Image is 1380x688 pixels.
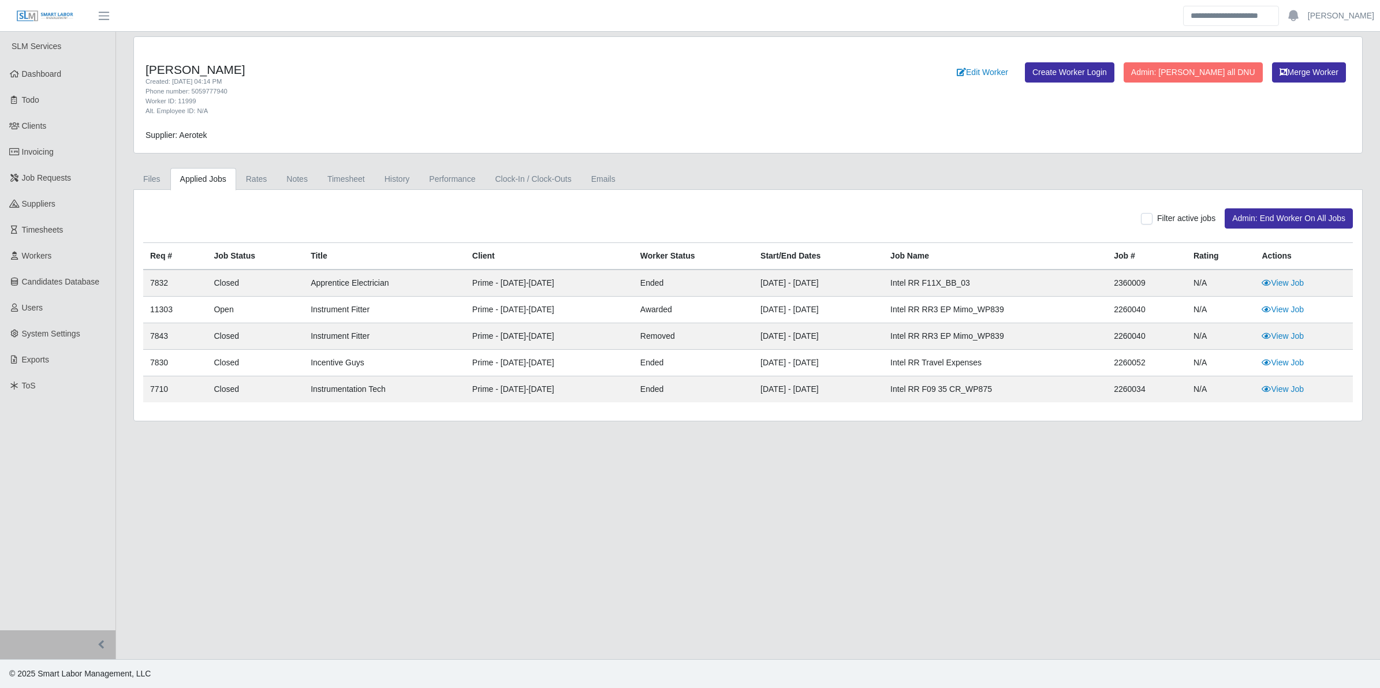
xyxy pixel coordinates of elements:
span: SLM Services [12,42,61,51]
button: Admin: [PERSON_NAME] all DNU [1124,62,1263,83]
a: Applied Jobs [170,168,236,190]
td: Intel RR Travel Expenses [883,350,1107,376]
th: Req # [143,243,207,270]
a: View Job [1262,278,1304,287]
span: Clients [22,121,47,130]
td: Prime - [DATE]-[DATE] [465,297,633,323]
a: Timesheet [318,168,375,190]
td: Prime - [DATE]-[DATE] [465,350,633,376]
a: Files [133,168,170,190]
td: 2360009 [1107,270,1187,297]
a: View Job [1262,384,1304,394]
th: Rating [1187,243,1255,270]
td: N/A [1187,270,1255,297]
span: Job Requests [22,173,72,182]
td: 7843 [143,323,207,350]
a: Emails [581,168,625,190]
a: View Job [1262,305,1304,314]
span: Invoicing [22,147,54,156]
h4: [PERSON_NAME] [146,62,841,77]
td: 2260052 [1107,350,1187,376]
td: Closed [207,323,304,350]
td: Intel RR RR3 EP Mimo_WP839 [883,297,1107,323]
a: Edit Worker [949,62,1016,83]
td: Instrument Fitter [304,323,465,350]
td: 7710 [143,376,207,403]
span: Candidates Database [22,277,100,286]
td: removed [633,323,754,350]
td: Closed [207,350,304,376]
img: SLM Logo [16,10,74,23]
td: N/A [1187,350,1255,376]
span: Exports [22,355,49,364]
td: ended [633,350,754,376]
td: Closed [207,270,304,297]
span: © 2025 Smart Labor Management, LLC [9,669,151,678]
a: History [375,168,420,190]
span: System Settings [22,329,80,338]
td: 2260034 [1107,376,1187,403]
td: 2260040 [1107,323,1187,350]
span: Timesheets [22,225,64,234]
td: Instrumentation Tech [304,376,465,403]
a: Create Worker Login [1025,62,1114,83]
a: Notes [277,168,318,190]
td: 11303 [143,297,207,323]
td: [DATE] - [DATE] [754,376,883,403]
td: [DATE] - [DATE] [754,350,883,376]
span: ToS [22,381,36,390]
input: Search [1183,6,1279,26]
td: N/A [1187,376,1255,403]
td: Open [207,297,304,323]
a: Performance [419,168,485,190]
td: Apprentice Electrician [304,270,465,297]
span: Users [22,303,43,312]
a: [PERSON_NAME] [1308,10,1374,22]
td: Intel RR F09 35 CR_WP875 [883,376,1107,403]
th: Job # [1107,243,1187,270]
td: Prime - [DATE]-[DATE] [465,270,633,297]
td: Prime - [DATE]-[DATE] [465,376,633,403]
div: Phone number: 5059777940 [146,87,841,96]
th: Actions [1255,243,1353,270]
span: Workers [22,251,52,260]
th: Client [465,243,633,270]
span: Dashboard [22,69,62,78]
div: Created: [DATE] 04:14 PM [146,77,841,87]
th: Job Name [883,243,1107,270]
td: [DATE] - [DATE] [754,297,883,323]
td: awarded [633,297,754,323]
a: View Job [1262,331,1304,341]
div: Alt. Employee ID: N/A [146,106,841,116]
th: Start/End Dates [754,243,883,270]
span: Todo [22,95,39,104]
span: Filter active jobs [1157,214,1215,223]
td: ended [633,270,754,297]
td: 2260040 [1107,297,1187,323]
a: View Job [1262,358,1304,367]
td: [DATE] - [DATE] [754,323,883,350]
th: Worker Status [633,243,754,270]
td: N/A [1187,323,1255,350]
td: Prime - [DATE]-[DATE] [465,323,633,350]
button: Merge Worker [1272,62,1346,83]
td: Intel RR F11X_BB_03 [883,270,1107,297]
td: 7830 [143,350,207,376]
span: Suppliers [22,199,55,208]
a: Clock-In / Clock-Outs [485,168,581,190]
td: Intel RR RR3 EP Mimo_WP839 [883,323,1107,350]
td: Closed [207,376,304,403]
button: Admin: End Worker On All Jobs [1225,208,1353,229]
td: Instrument Fitter [304,297,465,323]
td: ended [633,376,754,403]
div: Worker ID: 11999 [146,96,841,106]
a: Rates [236,168,277,190]
th: Job Status [207,243,304,270]
th: Title [304,243,465,270]
td: [DATE] - [DATE] [754,270,883,297]
td: 7832 [143,270,207,297]
td: Incentive Guys [304,350,465,376]
span: Supplier: Aerotek [146,130,207,140]
td: N/A [1187,297,1255,323]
